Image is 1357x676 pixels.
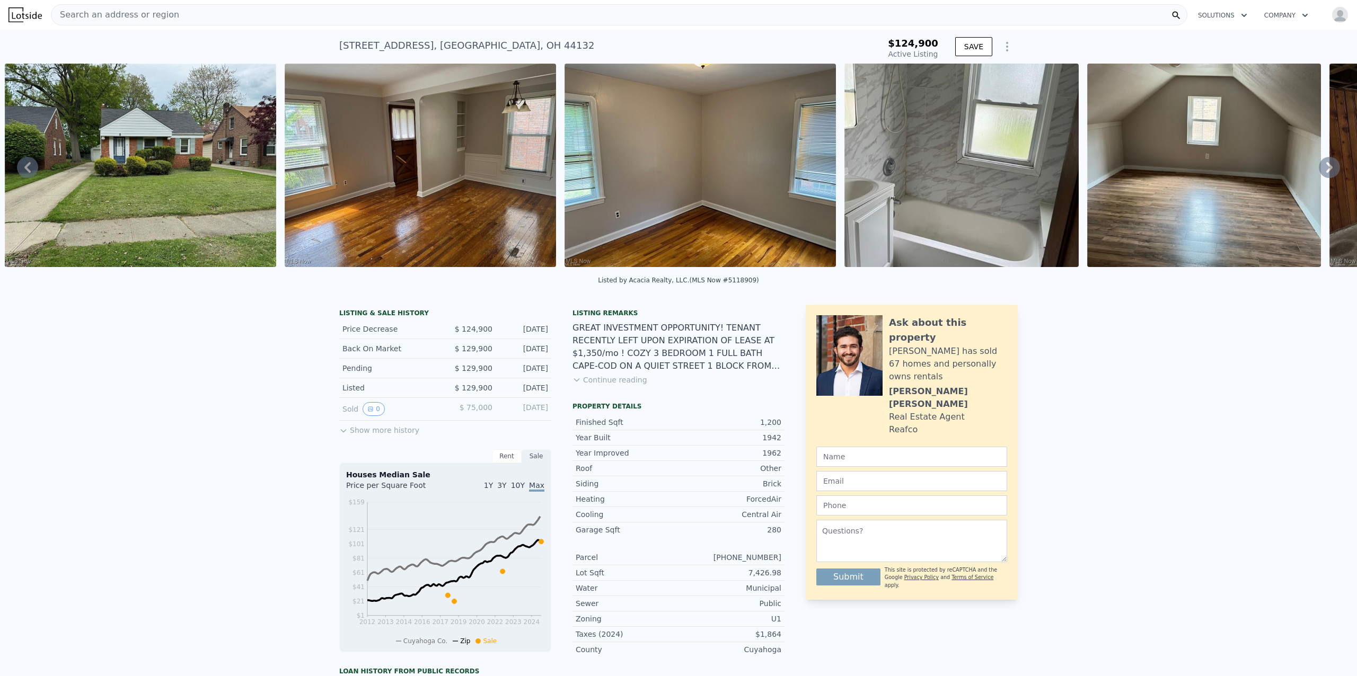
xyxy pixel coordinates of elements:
[951,574,993,580] a: Terms of Service
[1256,6,1317,25] button: Company
[678,524,781,535] div: 280
[346,480,445,497] div: Price per Square Foot
[353,555,365,562] tspan: $81
[8,7,42,22] img: Lotside
[353,569,365,576] tspan: $61
[576,644,678,655] div: County
[432,618,448,626] tspan: 2017
[678,494,781,504] div: ForcedAir
[678,552,781,563] div: [PHONE_NUMBER]
[816,568,880,585] button: Submit
[5,64,276,267] img: Sale: 146447458 Parcel: 84340687
[576,567,678,578] div: Lot Sqft
[678,509,781,520] div: Central Air
[678,417,781,428] div: 1,200
[576,463,678,474] div: Roof
[1189,6,1256,25] button: Solutions
[348,540,365,548] tspan: $101
[576,448,678,458] div: Year Improved
[342,363,437,373] div: Pending
[1087,64,1321,267] img: Sale: 146447458 Parcel: 84340687
[576,524,678,535] div: Garage Sqft
[348,526,365,533] tspan: $121
[888,50,938,58] span: Active Listing
[576,509,678,520] div: Cooling
[889,345,1007,383] div: [PERSON_NAME] has sold 67 homes and personally owns rentals
[885,566,1007,589] div: This site is protected by reCAPTCHA and the Google and apply.
[363,402,385,416] button: View historical data
[565,64,836,267] img: Sale: 146447458 Parcel: 84340687
[339,309,551,319] div: LISTING & SALE HISTORY
[501,383,548,393] div: [DATE]
[497,481,506,490] span: 3Y
[501,363,548,373] div: [DATE]
[678,629,781,639] div: $1,864
[403,637,448,645] span: Cuyahoga Co.
[342,383,437,393] div: Listed
[511,481,525,490] span: 10Y
[572,322,785,372] div: GREAT INVESTMENT OPPORTUNITY! TENANT RECENTLY LEFT UPON EXPIRATION OF LEASE AT $1,350/mo ! COZY 3...
[455,325,492,333] span: $ 124,900
[844,64,1079,267] img: Sale: 146447458 Parcel: 84340687
[357,612,365,619] tspan: $1
[576,552,678,563] div: Parcel
[353,583,365,591] tspan: $41
[889,315,1007,345] div: Ask about this property
[889,411,965,423] div: Real Estate Agent
[904,574,939,580] a: Privacy Policy
[572,402,785,411] div: Property details
[285,64,556,267] img: Sale: 146447458 Parcel: 84340687
[576,613,678,624] div: Zoning
[816,495,1007,515] input: Phone
[484,481,493,490] span: 1Y
[678,567,781,578] div: 7,426.98
[460,637,470,645] span: Zip
[346,469,544,480] div: Houses Median Sale
[576,417,678,428] div: Finished Sqft
[460,403,492,412] span: $ 75,000
[576,494,678,504] div: Heating
[678,432,781,443] div: 1942
[678,644,781,655] div: Cuyahoga
[678,448,781,458] div: 1962
[888,38,938,49] span: $124,900
[451,618,467,626] tspan: 2019
[353,598,365,605] tspan: $21
[348,499,365,506] tspan: $159
[576,478,678,489] div: Siding
[455,344,492,353] span: $ 129,900
[889,385,1007,411] div: [PERSON_NAME] [PERSON_NAME]
[377,618,394,626] tspan: 2013
[339,38,594,53] div: [STREET_ADDRESS] , [GEOGRAPHIC_DATA] , OH 44132
[501,343,548,354] div: [DATE]
[501,402,548,416] div: [DATE]
[469,618,485,626] tspan: 2020
[522,449,551,463] div: Sale
[678,478,781,489] div: Brick
[997,36,1018,57] button: Show Options
[576,629,678,639] div: Taxes (2024)
[342,324,437,334] div: Price Decrease
[483,637,497,645] span: Sale
[816,447,1007,467] input: Name
[1332,6,1349,23] img: avatar
[524,618,540,626] tspan: 2024
[529,481,544,492] span: Max
[678,463,781,474] div: Other
[492,449,522,463] div: Rent
[51,8,179,21] span: Search an address or region
[889,423,918,436] div: Reafco
[455,364,492,372] span: $ 129,900
[576,583,678,593] div: Water
[339,421,419,435] button: Show more history
[572,309,785,317] div: Listing remarks
[339,667,551,675] div: Loan history from public records
[414,618,430,626] tspan: 2016
[501,324,548,334] div: [DATE]
[678,613,781,624] div: U1
[955,37,992,56] button: SAVE
[816,471,1007,491] input: Email
[342,343,437,354] div: Back On Market
[572,375,647,385] button: Continue reading
[396,618,412,626] tspan: 2014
